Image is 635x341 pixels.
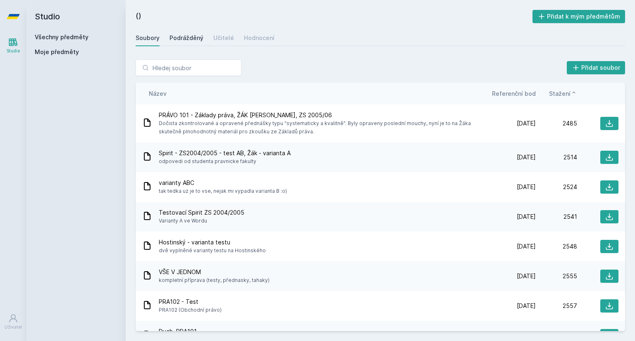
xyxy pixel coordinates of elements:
font: 2548 [563,243,577,250]
font: varianty ABC [159,179,194,186]
a: Hodnocení [244,30,275,46]
font: [DATE] [517,213,536,220]
font: Název [149,90,167,97]
a: Studie [2,33,25,58]
font: Varianty A ve Wordu [159,218,207,224]
font: VŠE V JEDNOM [159,268,201,275]
font: [DATE] [517,183,536,190]
font: Hodnocení [244,34,275,41]
font: Studie [7,48,20,53]
a: Všechny předměty [35,33,88,40]
button: Stažení [549,89,577,98]
font: Referenční bod [492,90,536,97]
a: Učitelé [213,30,234,46]
font: 2557 [563,302,577,309]
button: Přidat soubor [567,61,625,74]
font: tak tedka uz je to vse, nejak mi vypadla varianta B :o) [159,188,287,194]
font: Uživatel [5,324,22,329]
font: Moje předměty [35,48,79,55]
font: Soubory [136,34,160,41]
font: Dočista zkontrolované a opravené přednášky typu "systematicky a kvalitně". Byly opraveny poslední... [159,120,471,135]
font: odpovedi od studenta pravnicke fakulty [159,158,256,164]
font: Testovací Spirit ZS 2004/2005 [159,209,244,216]
font: kompletní příprava (testy, přednasky, tahaky) [159,277,270,283]
button: Referenční bod [492,89,536,98]
font: Hostinský - varianta testu [159,239,230,246]
input: Hledej soubor [136,59,241,76]
font: 2485 [563,120,577,127]
font: 2514 [563,154,577,161]
font: Učitelé [213,34,234,41]
font: [DATE] [517,120,536,127]
font: 2541 [563,213,577,220]
a: Podrážděný [169,30,203,46]
font: Studio [35,12,60,21]
font: [DATE] [517,243,536,250]
font: PRÁVO 101 - Základy práva, ŽÁK [PERSON_NAME], ZS 2005/06 [159,111,332,118]
font: [DATE] [517,302,536,309]
font: Podrážděný [169,34,203,41]
font: Přidat soubor [581,64,620,71]
a: Uživatel [2,309,25,334]
font: PRA102 - Test [159,298,198,305]
font: dvě vyplněné varianty testu na Hostinského [159,247,266,253]
font: [DATE] [517,154,536,161]
a: Soubory [136,30,160,46]
font: [DATE] [517,272,536,279]
button: Přidat k mým předmětům [532,10,625,23]
button: Název [149,89,167,98]
font: 2555 [563,272,577,279]
font: Přidat k mým předmětům [547,13,620,20]
font: () [136,11,141,20]
font: PRA102 (Obchodní právo) [159,307,222,313]
font: 2524 [563,183,577,190]
font: Duch, PRA101 [159,328,197,335]
font: Stažení [549,90,571,97]
font: Spirit - ZS2004/2005 - test AB, Žák - varianta A [159,149,291,156]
